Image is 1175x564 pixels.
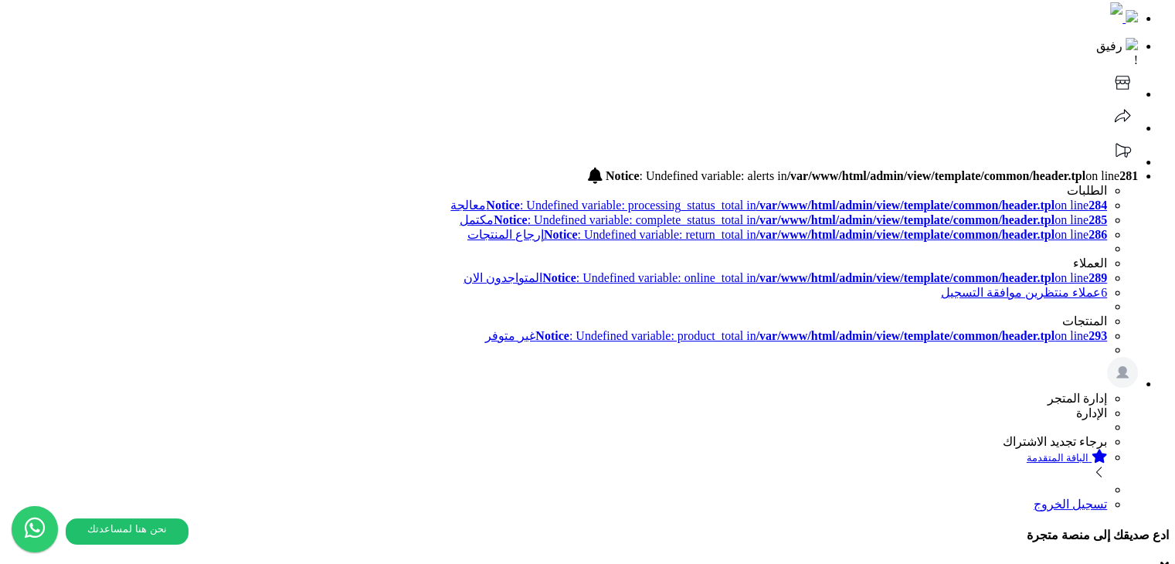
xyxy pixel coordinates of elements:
b: 286 [1088,228,1107,241]
h4: ادع صديقك إلى منصة متجرة [6,528,1169,542]
a: Notice: Undefined variable: online_total in/var/www/html/admin/view/template/common/header.tplon ... [464,271,1107,284]
b: Notice [535,329,569,342]
a: Notice: Undefined variable: processing_status_total in/var/www/html/admin/view/template/common/he... [6,198,1107,212]
b: 289 [1088,271,1107,284]
a: تحديثات المنصة [1107,155,1138,168]
li: المنتجات [6,314,1107,328]
img: logo-mobile.png [1126,10,1138,22]
li: الإدارة [6,406,1107,420]
li: العملاء [6,256,1107,270]
b: /var/www/html/admin/view/template/common/header.tpl [756,271,1055,284]
li: برجاء تجديد الاشتراك [6,434,1107,449]
b: 281 [1119,169,1138,182]
a: Notice: Undefined variable: return_total in/var/www/html/admin/view/template/common/header.tplon ... [467,228,1107,241]
b: /var/www/html/admin/view/template/common/header.tpl [756,199,1055,212]
b: /var/www/html/admin/view/template/common/header.tpl [787,169,1086,182]
span: : Undefined variable: complete_status_total in on line [494,213,1107,226]
img: ai-face.png [1126,38,1138,50]
span: : Undefined variable: product_total in on line [535,329,1107,342]
a: : Undefined variable: alerts in on line [588,169,1138,182]
b: /var/www/html/admin/view/template/common/header.tpl [756,329,1055,342]
b: Notice [494,213,528,226]
b: 284 [1088,199,1107,212]
a: الباقة المتقدمة [6,449,1107,483]
li: الطلبات [6,183,1107,198]
small: الباقة المتقدمة [1027,452,1088,464]
b: Notice [544,228,578,241]
a: Notice: Undefined variable: product_total in/var/www/html/admin/view/template/common/header.tplon... [485,329,1107,342]
div: ! [6,53,1138,67]
b: Notice [486,199,520,212]
a: تسجيل الخروج [1034,498,1107,511]
span: : Undefined variable: online_total in on line [542,271,1107,284]
span: : Undefined variable: return_total in on line [544,228,1107,241]
b: 293 [1088,329,1107,342]
span: : Undefined variable: processing_status_total in on line [486,199,1107,212]
span: إدارة المتجر [1048,392,1107,405]
img: logo-2.png [1110,2,1122,22]
b: Notice [606,169,640,182]
b: /var/www/html/admin/view/template/common/header.tpl [756,213,1055,226]
span: رفيق [1096,39,1122,53]
span: 6 [1101,286,1107,299]
b: Notice [542,271,576,284]
a: Notice: Undefined variable: complete_status_total in/var/www/html/admin/view/template/common/head... [460,213,1107,226]
a: 6عملاء منتظرين موافقة التسجيل [941,286,1107,299]
b: 285 [1088,213,1107,226]
b: /var/www/html/admin/view/template/common/header.tpl [756,228,1055,241]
